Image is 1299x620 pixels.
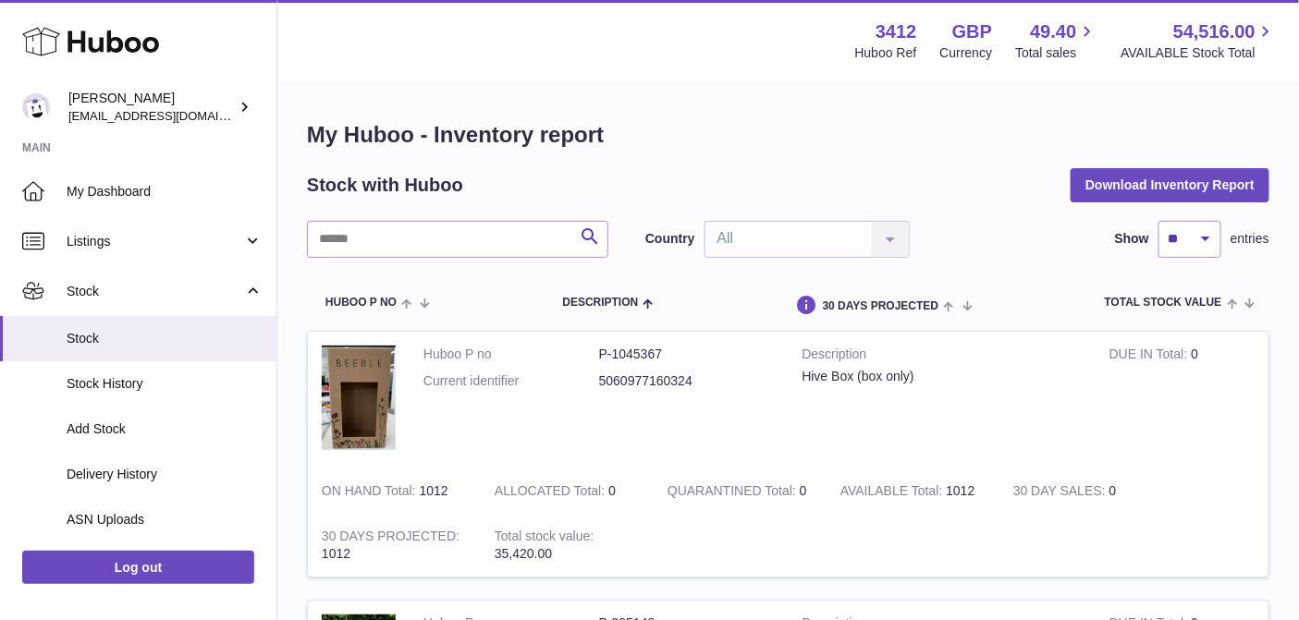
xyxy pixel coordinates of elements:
[322,529,460,548] strong: 30 DAYS PROJECTED
[67,420,263,438] span: Add Stock
[1096,332,1268,468] td: 0
[1231,230,1269,248] span: entries
[1071,168,1269,201] button: Download Inventory Report
[940,44,993,62] div: Currency
[840,483,946,503] strong: AVAILABLE Total
[1121,44,1277,62] span: AVAILABLE Stock Total
[803,346,1082,368] strong: Description
[67,375,263,393] span: Stock History
[67,183,263,201] span: My Dashboard
[1015,19,1097,62] a: 49.40 Total sales
[325,297,397,309] span: Huboo P no
[855,44,917,62] div: Huboo Ref
[322,346,396,450] img: product image
[22,93,50,121] img: info@beeble.buzz
[1109,346,1191,366] strong: DUE IN Total
[1015,44,1097,62] span: Total sales
[308,514,481,577] td: 1012
[1115,230,1149,248] label: Show
[1105,297,1222,309] span: Total stock value
[495,546,552,561] span: 35,420.00
[668,483,800,503] strong: QUARANTINED Total
[481,468,654,514] td: 0
[307,173,463,198] h2: Stock with Huboo
[1121,19,1277,62] a: 54,516.00 AVAILABLE Stock Total
[67,330,263,347] span: Stock
[800,483,807,498] span: 0
[562,297,638,309] span: Description
[322,483,420,503] strong: ON HAND Total
[1013,483,1109,503] strong: 30 DAY SALES
[67,511,263,529] span: ASN Uploads
[67,233,243,250] span: Listings
[307,120,1269,150] h1: My Huboo - Inventory report
[876,19,917,44] strong: 3412
[827,468,999,514] td: 1012
[68,90,235,125] div: [PERSON_NAME]
[1173,19,1256,44] span: 54,516.00
[599,372,775,390] dd: 5060977160324
[423,346,599,363] dt: Huboo P no
[803,368,1082,385] div: Hive Box (box only)
[999,468,1172,514] td: 0
[68,108,272,123] span: [EMAIL_ADDRESS][DOMAIN_NAME]
[423,372,599,390] dt: Current identifier
[67,466,263,483] span: Delivery History
[952,19,992,44] strong: GBP
[645,230,695,248] label: Country
[67,283,243,300] span: Stock
[1030,19,1076,44] span: 49.40
[22,551,254,584] a: Log out
[599,346,775,363] dd: P-1045367
[495,529,594,548] strong: Total stock value
[823,300,939,312] span: 30 DAYS PROJECTED
[308,468,481,514] td: 1012
[495,483,608,503] strong: ALLOCATED Total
